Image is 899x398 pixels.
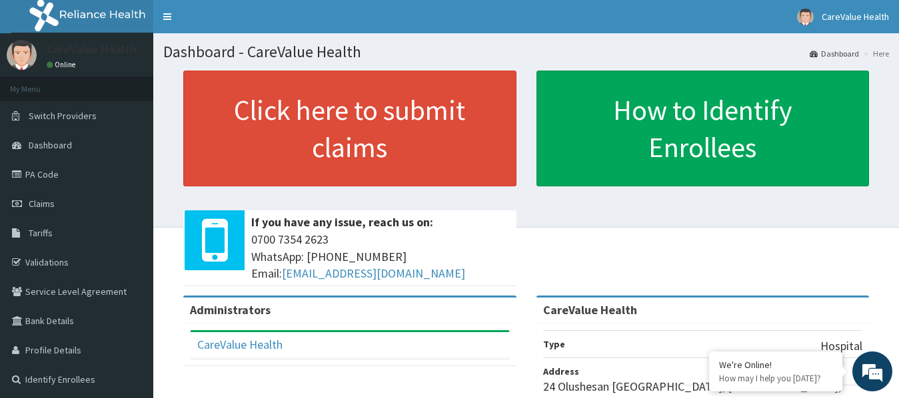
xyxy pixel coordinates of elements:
[47,60,79,69] a: Online
[543,338,565,350] b: Type
[163,43,889,61] h1: Dashboard - CareValue Health
[810,48,859,59] a: Dashboard
[820,337,862,355] p: Hospital
[822,11,889,23] span: CareValue Health
[7,40,37,70] img: User Image
[29,227,53,239] span: Tariffs
[719,359,832,371] div: We're Online!
[190,302,271,317] b: Administrators
[543,365,579,377] b: Address
[251,214,433,230] b: If you have any issue, reach us on:
[47,43,137,55] p: CareValue Health
[282,266,465,281] a: [EMAIL_ADDRESS][DOMAIN_NAME]
[797,9,814,25] img: User Image
[719,373,832,384] p: How may I help you today?
[29,198,55,210] span: Claims
[536,71,870,186] a: How to Identify Enrollees
[860,48,889,59] li: Here
[251,231,510,282] span: 0700 7354 2623 WhatsApp: [PHONE_NUMBER] Email:
[29,110,97,122] span: Switch Providers
[197,337,283,352] a: CareValue Health
[183,71,516,186] a: Click here to submit claims
[543,302,637,317] strong: CareValue Health
[29,139,72,151] span: Dashboard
